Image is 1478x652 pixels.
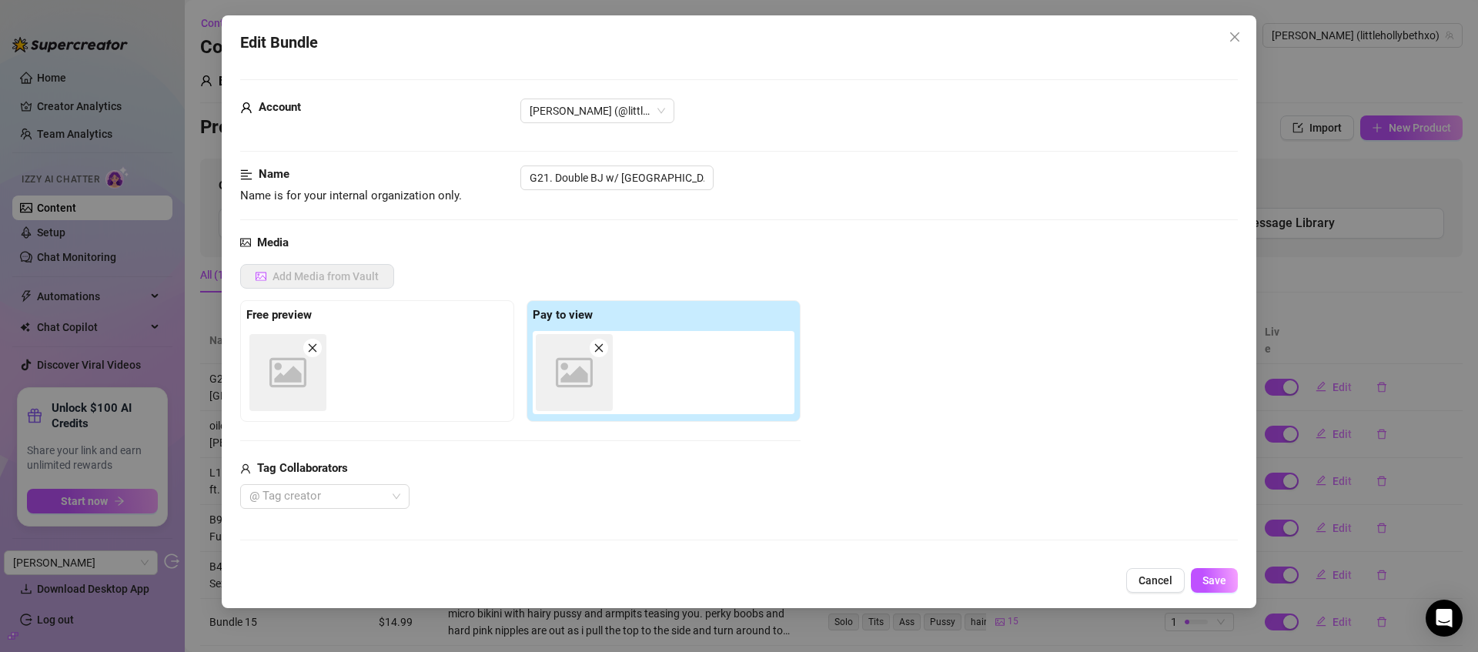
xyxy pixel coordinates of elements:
[1222,31,1247,43] span: Close
[259,100,301,114] strong: Account
[259,167,289,181] strong: Name
[520,166,714,190] input: Enter a name
[240,31,318,55] span: Edit Bundle
[1426,600,1463,637] div: Open Intercom Messenger
[257,236,289,249] strong: Media
[1222,25,1247,49] button: Close
[240,99,252,117] span: user
[1126,568,1185,593] button: Cancel
[240,234,251,252] span: picture
[1139,574,1172,587] span: Cancel
[240,189,462,202] span: Name is for your internal organization only.
[257,461,348,475] strong: Tag Collaborators
[307,343,318,353] span: close
[1191,568,1238,593] button: Save
[240,166,252,184] span: align-left
[1202,574,1226,587] span: Save
[240,264,394,289] button: Add Media from Vault
[533,308,593,322] strong: Pay to view
[594,343,604,353] span: close
[246,308,312,322] strong: Free preview
[240,559,252,577] span: dollar
[240,460,251,478] span: user
[1229,31,1241,43] span: close
[530,99,665,122] span: Holly (@littlehollybethxo)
